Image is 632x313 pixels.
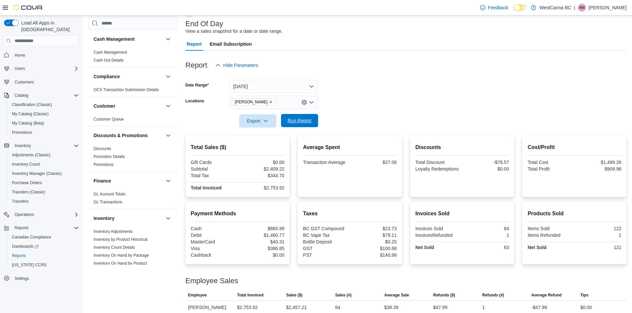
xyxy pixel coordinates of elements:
[9,179,45,187] a: Purchase Orders
[94,73,163,80] button: Compliance
[94,154,125,159] span: Promotion Details
[12,211,79,219] span: Operations
[12,244,38,249] span: Dashboards
[303,210,397,218] h2: Taxes
[94,229,133,234] span: Inventory Adjustments
[7,260,82,270] button: [US_STATE] CCRS
[164,73,172,80] button: Compliance
[303,246,348,251] div: GST
[527,166,573,172] div: Total Profit
[94,146,111,151] span: Discounts
[88,86,177,96] div: Compliance
[12,91,79,99] span: Catalog
[579,4,585,12] span: AN
[12,102,52,107] span: Classification (Classic)
[94,36,135,42] h3: Cash Management
[578,4,586,12] div: Aryan Nowroozpoordailami
[9,261,49,269] a: [US_STATE] CCRS
[531,292,562,298] span: Average Refund
[239,226,284,231] div: $865.99
[303,233,348,238] div: BC Vape Tax
[9,242,79,250] span: Dashboards
[12,51,79,59] span: Home
[351,246,397,251] div: $100.68
[12,180,42,185] span: Purchase Orders
[223,62,258,69] span: Hide Parameters
[12,253,26,258] span: Reports
[269,100,273,104] button: Remove WestCanna - Robson from selection in this group
[185,20,223,28] h3: End Of Day
[191,252,236,258] div: Cashback
[12,162,40,167] span: Inventory Count
[94,253,149,258] a: Inventory On Hand by Package
[185,277,238,285] h3: Employee Sales
[482,303,485,311] div: 1
[191,226,236,231] div: Cash
[239,173,284,178] div: $344.70
[1,223,82,233] button: Reports
[210,37,252,51] span: Email Subscription
[15,66,25,71] span: Users
[191,173,236,178] div: Total Tax
[191,166,236,172] div: Subtotal
[351,160,397,165] div: $37.06
[9,197,31,205] a: Transfers
[12,275,32,283] a: Settings
[415,233,461,238] div: InvoicesRefunded
[576,245,621,250] div: 121
[527,160,573,165] div: Total Cost
[94,146,111,151] a: Discounts
[12,142,79,150] span: Inventory
[1,274,82,283] button: Settings
[580,292,588,298] span: Tips
[191,246,236,251] div: Visa
[7,169,82,178] button: Inventory Manager (Classic)
[9,119,47,127] a: My Catalog (Beta)
[527,245,546,250] strong: Net Sold
[94,199,122,205] span: GL Transactions
[7,233,82,242] button: Canadian Compliance
[191,143,285,151] h2: Total Sales ($)
[527,143,621,151] h2: Cost/Profit
[9,119,79,127] span: My Catalog (Beta)
[94,237,148,242] a: Inventory by Product Historical
[7,160,82,169] button: Inventory Count
[12,262,46,268] span: [US_STATE] CCRS
[539,4,571,12] p: WestCanna BC
[239,185,284,190] div: $2,753.92
[88,190,177,209] div: Finance
[12,189,45,195] span: Transfers (Classic)
[235,99,268,105] span: [PERSON_NAME]
[351,252,397,258] div: $140.98
[164,214,172,222] button: Inventory
[463,160,509,165] div: -$78.57
[7,100,82,109] button: Classification (Classic)
[9,252,29,260] a: Reports
[527,226,573,231] div: Items Sold
[94,50,127,55] span: Cash Management
[463,226,509,231] div: 64
[1,91,82,100] button: Catalog
[239,233,284,238] div: $1,460.77
[13,4,43,11] img: Cova
[574,4,575,12] p: |
[191,185,222,190] strong: Total Invoiced
[239,166,284,172] div: $2,409.22
[9,188,79,196] span: Transfers (Classic)
[12,274,79,283] span: Settings
[580,303,592,311] div: $0.00
[19,20,79,33] span: Load All Apps in [GEOGRAPHIC_DATA]
[7,178,82,187] button: Purchase Orders
[576,226,621,231] div: 122
[12,130,32,135] span: Promotions
[94,162,114,167] span: Promotions
[94,192,125,196] a: GL Account Totals
[335,303,340,311] div: 64
[9,252,79,260] span: Reports
[185,82,209,88] label: Date Range
[9,160,43,168] a: Inventory Count
[94,117,124,122] a: Customer Queue
[415,143,509,151] h2: Discounts
[12,91,31,99] button: Catalog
